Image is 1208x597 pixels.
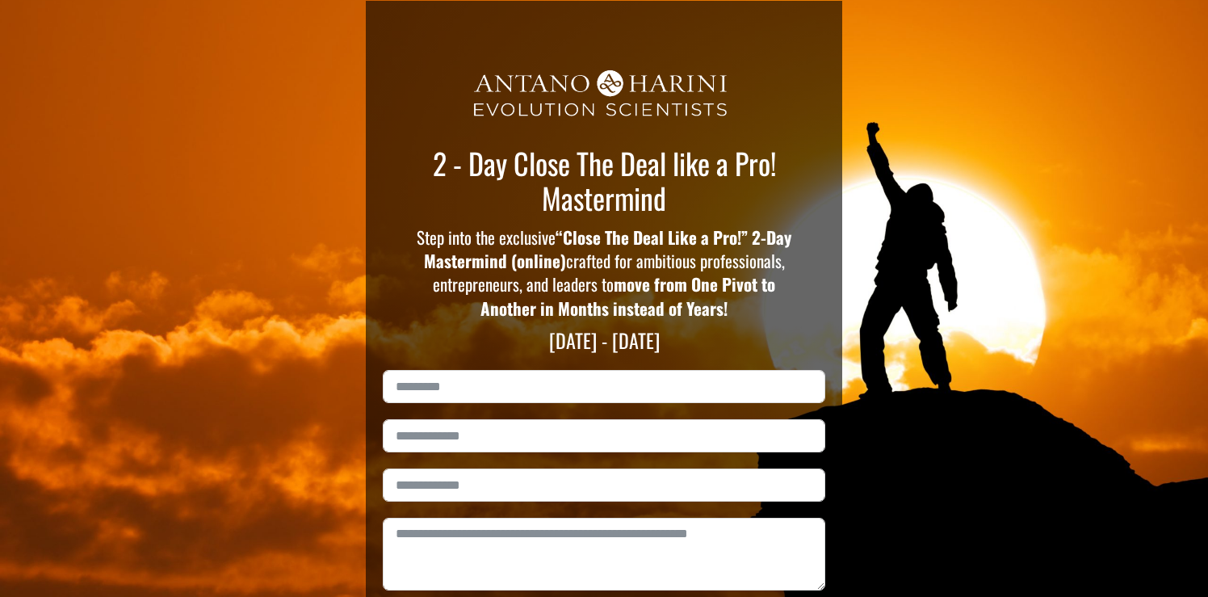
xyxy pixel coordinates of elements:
strong: move from One Pivot to Another in Months instead of Years! [480,271,775,320]
strong: “Close The Deal Like a Pro!” 2-Day Mastermind (online) [424,225,792,273]
p: Step into the exclusive crafted for ambitious professionals, entrepreneurs, and leaders to [416,225,793,321]
p: 2 - Day Close The Deal like a Pro! Mastermind [419,145,789,215]
img: AH_Ev-png-2 [436,53,773,137]
p: [DATE] - [DATE] [419,329,789,352]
